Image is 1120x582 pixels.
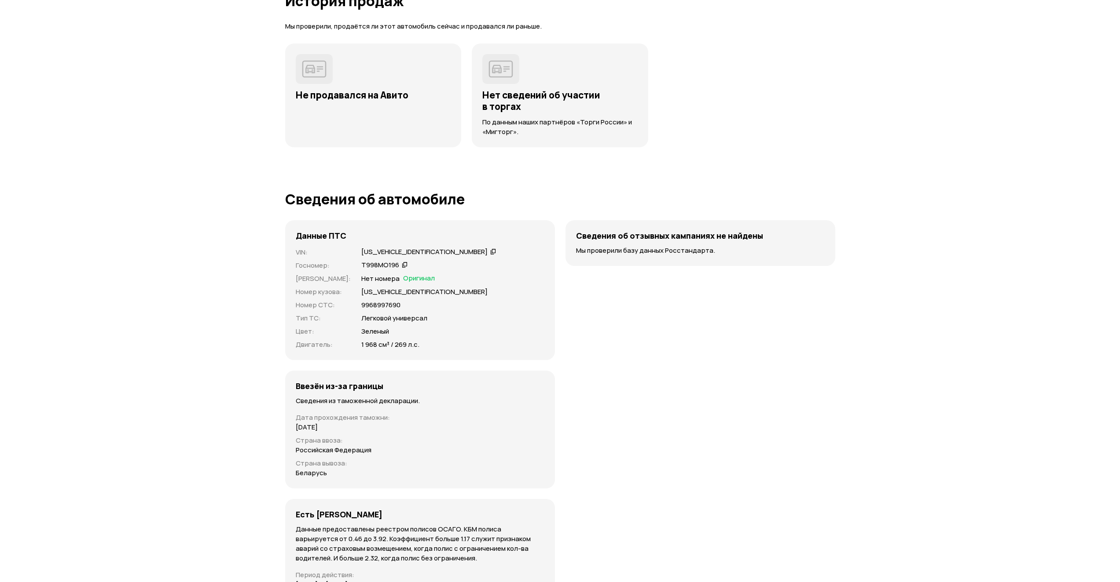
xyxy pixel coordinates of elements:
[361,247,488,257] div: [US_VEHICLE_IDENTIFICATION_NUMBER]
[482,89,638,112] h3: Нет сведений об участии в торгах
[296,413,544,422] p: Дата прохождения таможни :
[403,274,435,284] span: Оригинал
[296,231,346,240] h4: Данные ПТС
[296,381,383,391] h4: Ввезён из-за границы
[285,191,835,207] h1: Сведения об автомобиле
[296,327,351,336] p: Цвет :
[361,300,400,310] p: 9968997690
[296,396,544,406] p: Сведения из таможенной декларации.
[296,89,451,101] h3: Не продавался на Авито
[361,327,389,336] p: Зеленый
[296,287,351,297] p: Номер кузова :
[296,468,327,478] p: Беларусь
[576,246,825,255] p: Мы проверили базу данных Росстандарта.
[296,340,351,349] p: Двигатель :
[296,422,318,432] p: [DATE]
[296,300,351,310] p: Номер СТС :
[361,274,400,284] p: Нет номера
[296,524,544,563] p: Данные предоставлены реестром полисов ОСАГО. КБМ полиса варьируется от 0.46 до 3.92. Коэффициент ...
[296,570,544,580] p: Период действия :
[296,458,544,468] p: Страна вывоза :
[296,509,382,519] h4: Есть [PERSON_NAME]
[285,22,835,31] p: Мы проверили, продаётся ли этот автомобиль сейчас и продавался ли раньше.
[296,436,544,445] p: Страна ввоза :
[361,287,488,297] p: [US_VEHICLE_IDENTIFICATION_NUMBER]
[361,261,399,270] div: Т998МО196
[296,274,351,284] p: [PERSON_NAME] :
[296,261,351,270] p: Госномер :
[361,340,419,349] p: 1 968 см³ / 269 л.с.
[576,231,763,240] h4: Сведения об отзывных кампаниях не найдены
[296,445,371,455] p: Российская Федерация
[296,247,351,257] p: VIN :
[482,117,638,137] p: По данным наших партнёров «Торги России» и «Мигторг».
[361,313,427,323] p: Легковой универсал
[296,313,351,323] p: Тип ТС :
